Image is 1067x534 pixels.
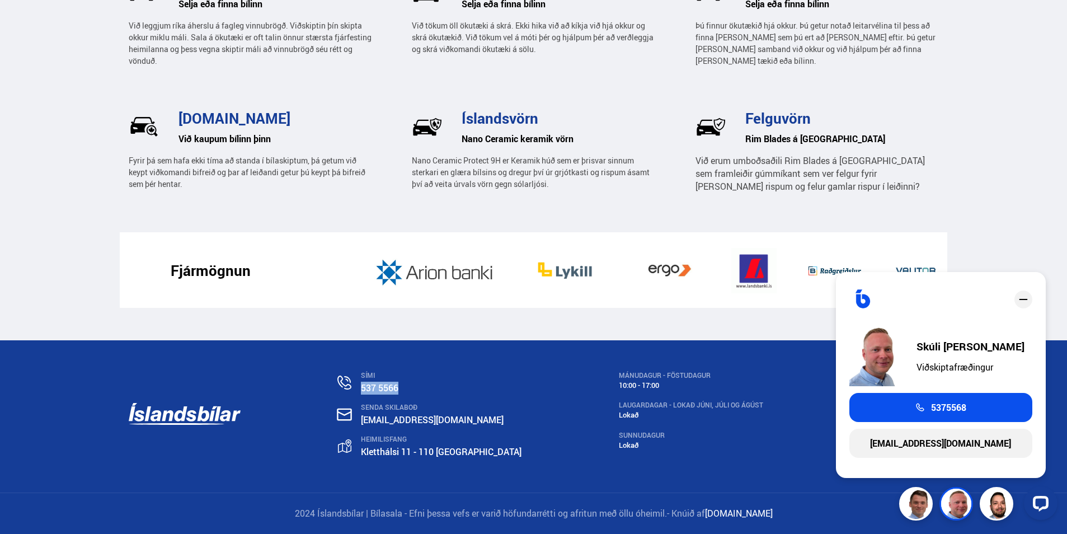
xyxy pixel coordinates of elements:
[129,507,939,520] p: 2024 Íslandsbílar | Bílasala - Efni þessa vefs er varið höfundarrétti og afritun með öllu óheimil.
[361,404,521,411] div: SENDA SKILABOÐ
[619,441,763,449] div: Lokað
[338,439,351,453] img: gp4YpyYFnEr45R34.svg
[619,381,763,390] div: 10:00 - 17:00
[849,324,905,386] img: siFngHWaQ9KaOqBr.png
[1014,291,1032,308] div: close
[372,248,501,293] img: JD2k8JnpGOQahQK4.jpg
[462,110,655,127] h3: Íslandsvörn
[628,248,711,293] img: vb19vGOeIT05djEB.jpg
[178,110,372,127] h3: [DOMAIN_NAME]
[849,393,1032,422] a: 5375568
[849,429,1032,458] a: [EMAIL_ADDRESS][DOMAIN_NAME]
[916,341,1024,352] div: Skúli [PERSON_NAME]
[462,130,655,147] h6: Nano Ceramic keramik vörn
[695,20,938,67] p: Þú finnur ökutækið hjá okkur. Þú getur notað leitarvélina til þess að finna [PERSON_NAME] sem þú ...
[171,262,251,279] h3: Fjármögnun
[361,435,521,443] div: HEIMILISFANG
[931,402,966,413] span: 5375568
[667,507,705,519] span: - Knúið af
[337,408,352,421] img: nHj8e-n-aHgjukTg.svg
[361,446,521,458] a: Kletthálsi 11 - 110 [GEOGRAPHIC_DATA]
[695,111,726,142] img: wj-tEQaV63q7uWzm.svg
[916,362,1024,372] div: Viðskiptafræðingur
[695,154,925,193] span: Við erum umboðsaðili Rim Blades á [GEOGRAPHIC_DATA] sem framleiðir gúmmíkant sem ver felgur fyrir...
[178,130,372,147] h6: Við kaupum bílinn þinn
[412,111,443,142] img: Pf5Ax2cCE_PAlAL1.svg
[361,382,398,394] a: 537 5566
[619,432,763,439] div: SUNNUDAGUR
[619,401,763,409] div: LAUGARDAGAR - Lokað Júni, Júli og Ágúst
[129,111,159,142] img: _UrlRxxciTm4sq1N.svg
[361,414,504,426] a: [EMAIL_ADDRESS][DOMAIN_NAME]
[1015,482,1062,529] iframe: LiveChat chat widget
[901,489,934,522] img: FbJEzSuNWCJXmdc-.webp
[619,372,763,380] div: MÁNUDAGUR - FÖSTUDAGUR
[412,154,655,190] p: Nano Ceramic Protect 9H er Keramik húð sem er þrisvar sinnum sterkari en glæra bílsins og dregur ...
[129,154,372,190] p: Fyrir þá sem hafa ekki tíma að standa í bílaskiptum, þá getum við keypt viðkomandi bifreið og þar...
[981,489,1015,522] img: nhp88E3Fdnt1Opn2.png
[619,411,763,419] div: Lokað
[361,372,521,380] div: SÍMI
[745,110,938,127] h3: Felguvörn
[705,507,773,519] a: [DOMAIN_NAME]
[941,489,975,522] img: siFngHWaQ9KaOqBr.png
[337,376,351,390] img: n0V2lOsqF3l1V2iz.svg
[412,20,655,55] p: Við tökum öll ökutæki á skrá. Ekki hika við að kíkja við hjá okkur og skrá ökutækið. Við tökum ve...
[129,20,372,67] p: Við leggjum ríka áherslu á fagleg vinnubrögð. Viðskiptin þín skipta okkur miklu máli. Sala á ökut...
[745,130,938,147] h6: Rim Blades á [GEOGRAPHIC_DATA]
